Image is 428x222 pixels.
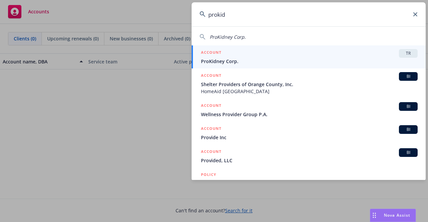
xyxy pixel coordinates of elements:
[370,209,379,222] div: Drag to move
[201,81,418,88] span: Shelter Providers of Orange County, Inc.
[384,212,410,218] span: Nova Assist
[192,145,426,168] a: ACCOUNTBIProvided, LLC
[201,134,418,141] span: Provide Inc
[192,45,426,68] a: ACCOUNTTRProKidney Corp.
[201,179,418,186] span: [GEOGRAPHIC_DATA]
[201,102,221,110] h5: ACCOUNT
[192,68,426,98] a: ACCOUNTBIShelter Providers of Orange County, Inc.HomeAid [GEOGRAPHIC_DATA]
[402,50,415,56] span: TR
[370,209,416,222] button: Nova Assist
[402,127,415,133] span: BI
[402,150,415,156] span: BI
[201,125,221,133] h5: ACCOUNT
[402,73,415,79] span: BI
[201,58,418,65] span: ProKidney Corp.
[192,122,426,145] a: ACCOUNTBIProvide Inc
[201,111,418,118] span: Wellness Provider Group P.A.
[402,103,415,109] span: BI
[192,2,426,26] input: Search...
[201,49,221,57] h5: ACCOUNT
[201,171,216,178] h5: POLICY
[201,88,418,95] span: HomeAid [GEOGRAPHIC_DATA]
[210,34,246,40] span: ProKidney Corp.
[201,148,221,156] h5: ACCOUNT
[192,168,426,196] a: POLICY[GEOGRAPHIC_DATA]
[201,157,418,164] span: Provided, LLC
[192,98,426,122] a: ACCOUNTBIWellness Provider Group P.A.
[201,72,221,80] h5: ACCOUNT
